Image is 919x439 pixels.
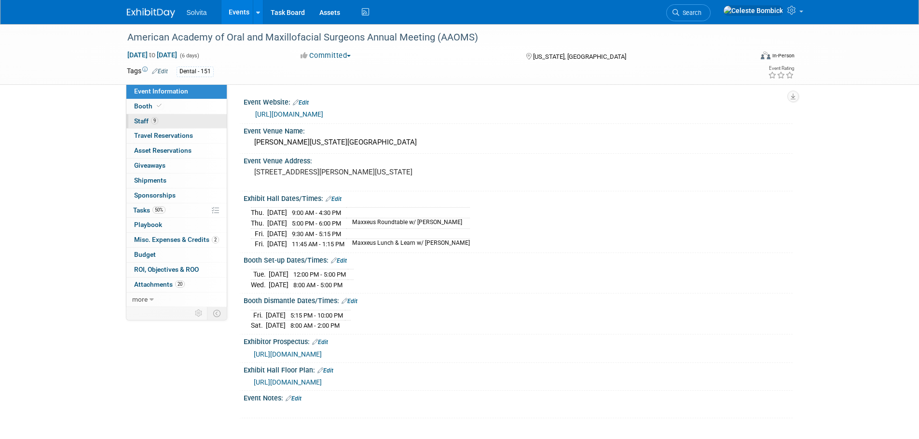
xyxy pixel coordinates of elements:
span: Staff [134,117,158,125]
a: Attachments20 [126,278,227,292]
img: ExhibitDay [127,8,175,18]
div: Event Rating [768,66,794,71]
td: Maxxeus Lunch & Learn w/ [PERSON_NAME] [346,239,470,249]
a: Edit [342,298,357,305]
span: Giveaways [134,161,165,169]
span: Event Information [134,87,188,95]
a: [URL][DOMAIN_NAME] [254,350,322,358]
div: Booth Dismantle Dates/Times: [244,293,793,306]
span: 5:00 PM - 6:00 PM [292,220,341,227]
a: [URL][DOMAIN_NAME] [255,110,323,118]
td: Toggle Event Tabs [207,307,227,319]
div: Event Website: [244,95,793,107]
td: [DATE] [269,279,288,290]
a: more [126,293,227,307]
span: Travel Reservations [134,132,193,139]
a: Misc. Expenses & Credits2 [126,233,227,247]
a: Travel Reservations [126,129,227,143]
div: Exhibit Hall Floor Plan: [244,363,793,375]
td: Sat. [251,320,266,331]
a: Booth [126,99,227,114]
span: 11:45 AM - 1:15 PM [292,240,344,248]
span: 2 [212,236,219,243]
td: Fri. [251,310,266,320]
td: [DATE] [267,208,287,218]
span: Attachments [134,280,185,288]
pre: [STREET_ADDRESS][PERSON_NAME][US_STATE] [254,168,462,176]
span: Shipments [134,176,166,184]
div: Event Venue Address: [244,154,793,166]
span: Playbook [134,221,162,228]
a: Search [666,4,711,21]
td: [DATE] [267,228,287,239]
a: Playbook [126,218,227,232]
span: Sponsorships [134,191,176,199]
a: Asset Reservations [126,144,227,158]
span: Solvita [187,9,207,16]
a: Edit [152,68,168,75]
a: [URL][DOMAIN_NAME] [254,378,322,386]
span: to [148,51,157,59]
span: Search [679,9,701,16]
td: Tags [127,66,168,77]
img: Format-Inperson.png [761,52,770,59]
td: [DATE] [267,218,287,229]
span: Budget [134,251,156,258]
a: Tasks50% [126,203,227,218]
td: [DATE] [266,320,286,331]
a: Budget [126,248,227,262]
img: Celeste Bombick [723,5,783,16]
td: Tue. [251,269,269,280]
a: Giveaways [126,159,227,173]
div: Exhibit Hall Dates/Times: [244,191,793,204]
td: [DATE] [269,269,288,280]
i: Booth reservation complete [157,103,162,108]
a: Staff9 [126,114,227,129]
span: 20 [175,280,185,288]
span: 9:00 AM - 4:30 PM [292,209,341,216]
td: Thu. [251,218,267,229]
a: Edit [331,257,347,264]
span: [DATE] [DATE] [127,51,178,59]
a: Shipments [126,173,227,188]
span: more [132,295,148,303]
div: Dental - 151 [177,67,214,77]
span: (6 days) [179,53,199,59]
span: [US_STATE], [GEOGRAPHIC_DATA] [533,53,626,60]
td: Thu. [251,208,267,218]
td: [DATE] [267,239,287,249]
div: [PERSON_NAME][US_STATE][GEOGRAPHIC_DATA] [251,135,785,150]
span: 12:00 PM - 5:00 PM [293,271,346,278]
a: Edit [326,196,342,202]
a: Event Information [126,84,227,99]
td: Maxxeus Roundtable w/ [PERSON_NAME] [346,218,470,229]
div: Exhibitor Prospectus: [244,334,793,347]
span: 5:15 PM - 10:00 PM [290,312,343,319]
a: Edit [312,339,328,346]
div: Booth Set-up Dates/Times: [244,253,793,266]
a: Edit [293,99,309,106]
span: 8:00 AM - 2:00 PM [290,322,340,329]
td: Wed. [251,279,269,290]
td: [DATE] [266,310,286,320]
td: Fri. [251,228,267,239]
a: Edit [317,367,333,374]
button: Committed [297,51,355,61]
a: ROI, Objectives & ROO [126,263,227,277]
span: 8:00 AM - 5:00 PM [293,281,343,289]
span: 9:30 AM - 5:15 PM [292,230,341,238]
div: Event Venue Name: [244,124,793,136]
span: Tasks [133,206,165,214]
div: American Academy of Oral and Maxillofacial Surgeons Annual Meeting (AAOMS) [124,29,738,46]
a: Sponsorships [126,188,227,203]
div: Event Notes: [244,391,793,403]
span: ROI, Objectives & ROO [134,266,199,273]
span: Misc. Expenses & Credits [134,236,219,243]
div: In-Person [772,52,795,59]
a: Edit [286,395,302,402]
span: 9 [151,117,158,124]
span: Asset Reservations [134,146,192,154]
div: Event Format [696,50,795,65]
